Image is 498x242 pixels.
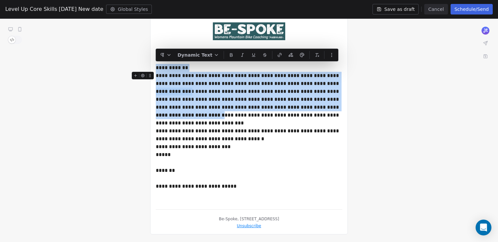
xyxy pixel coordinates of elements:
[451,4,493,14] button: Schedule/Send
[5,5,103,13] span: Level Up Core Skills [DATE] New date
[106,5,152,14] button: Global Styles
[476,220,491,235] div: Open Intercom Messenger
[175,50,222,60] button: Dynamic Text
[373,4,419,14] button: Save as draft
[424,4,448,14] button: Cancel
